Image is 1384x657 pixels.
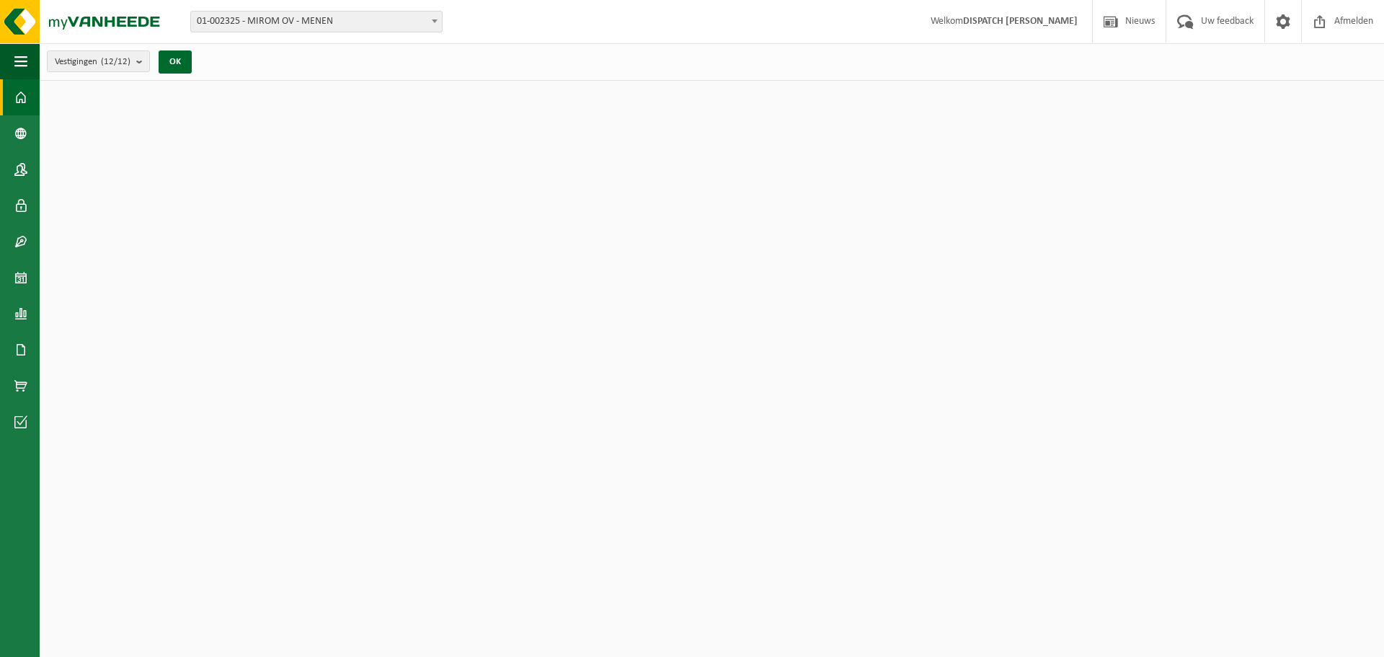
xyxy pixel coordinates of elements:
span: 01-002325 - MIROM OV - MENEN [190,11,443,32]
button: OK [159,50,192,74]
span: Vestigingen [55,51,130,73]
span: 01-002325 - MIROM OV - MENEN [191,12,442,32]
strong: DISPATCH [PERSON_NAME] [963,16,1078,27]
button: Vestigingen(12/12) [47,50,150,72]
count: (12/12) [101,57,130,66]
